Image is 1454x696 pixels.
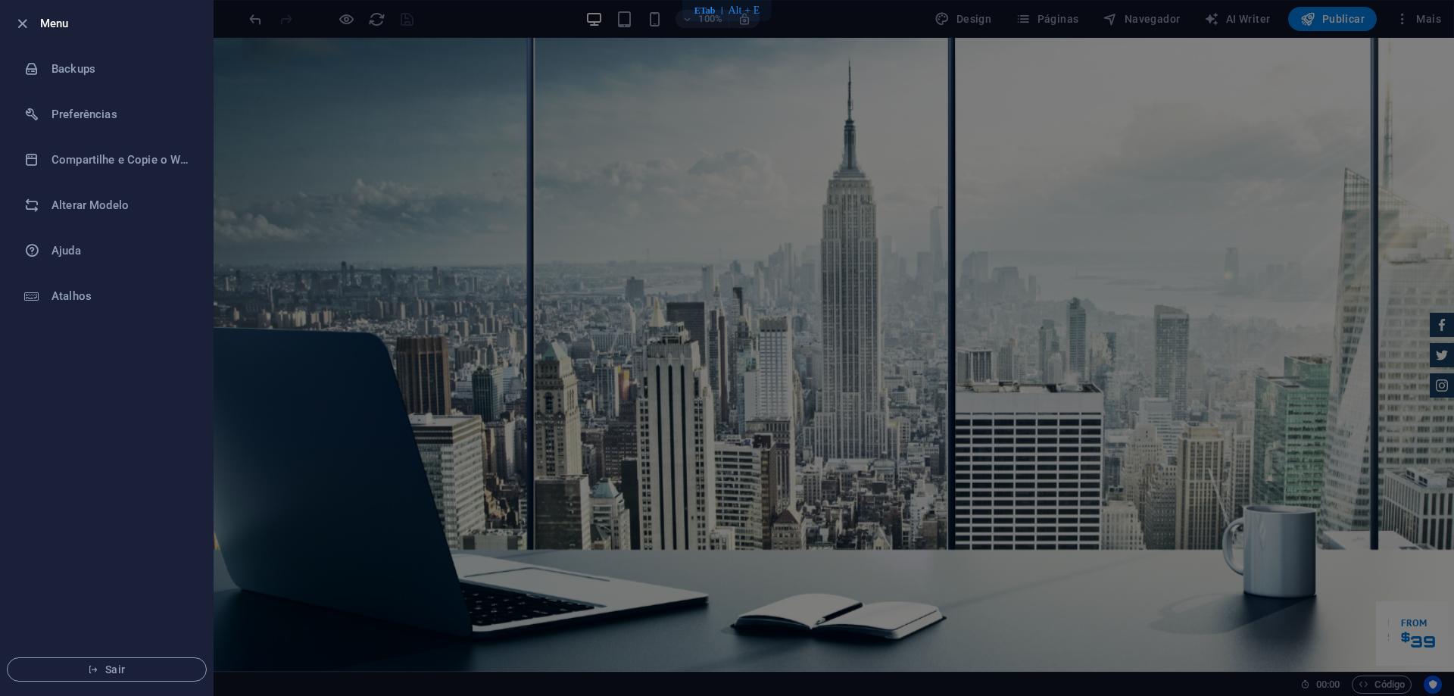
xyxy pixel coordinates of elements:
h6: Preferências [51,105,192,123]
h6: Backups [51,60,192,78]
h6: Compartilhe e Copie o Website [51,151,192,169]
span: + E [744,3,760,18]
span: Sair [20,663,194,676]
div: ETab [694,5,716,17]
button: Sair [7,657,207,682]
a: Ajuda [1,228,213,273]
h6: Ajuda [51,242,192,260]
button: 1 [35,619,44,628]
span: Alt [728,3,741,18]
h6: Menu [40,14,201,33]
h6: Alterar Modelo [51,196,192,214]
h6: Atalhos [51,287,192,305]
